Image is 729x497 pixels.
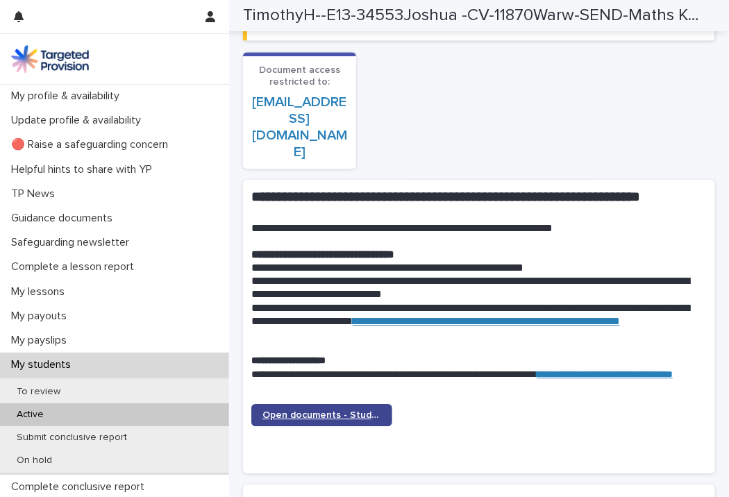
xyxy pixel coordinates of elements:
[243,6,699,26] h2: TimothyH--E13-34553Joshua -CV-11870Warw-SEND-Maths KS2 English KS2 Science KS2 Mentoring-16052
[6,187,66,201] p: TP News
[6,386,72,398] p: To review
[6,90,131,103] p: My profile & availability
[6,310,78,323] p: My payouts
[6,432,138,444] p: Submit conclusive report
[6,358,82,371] p: My students
[6,455,63,466] p: On hold
[6,212,124,225] p: Guidance documents
[11,45,89,73] img: M5nRWzHhSzIhMunXDL62
[6,285,76,298] p: My lessons
[6,260,145,273] p: Complete a lesson report
[262,410,381,420] span: Open documents - Student 1
[6,480,156,494] p: Complete conclusive report
[251,404,392,426] a: Open documents - Student 1
[6,114,152,127] p: Update profile & availability
[6,236,140,249] p: Safeguarding newsletter
[6,138,179,151] p: 🔴 Raise a safeguarding concern
[6,163,163,176] p: Helpful hints to share with YP
[6,409,55,421] p: Active
[6,334,78,347] p: My payslips
[259,65,340,87] span: Document access restricted to:
[252,95,347,159] a: [EMAIL_ADDRESS][DOMAIN_NAME]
